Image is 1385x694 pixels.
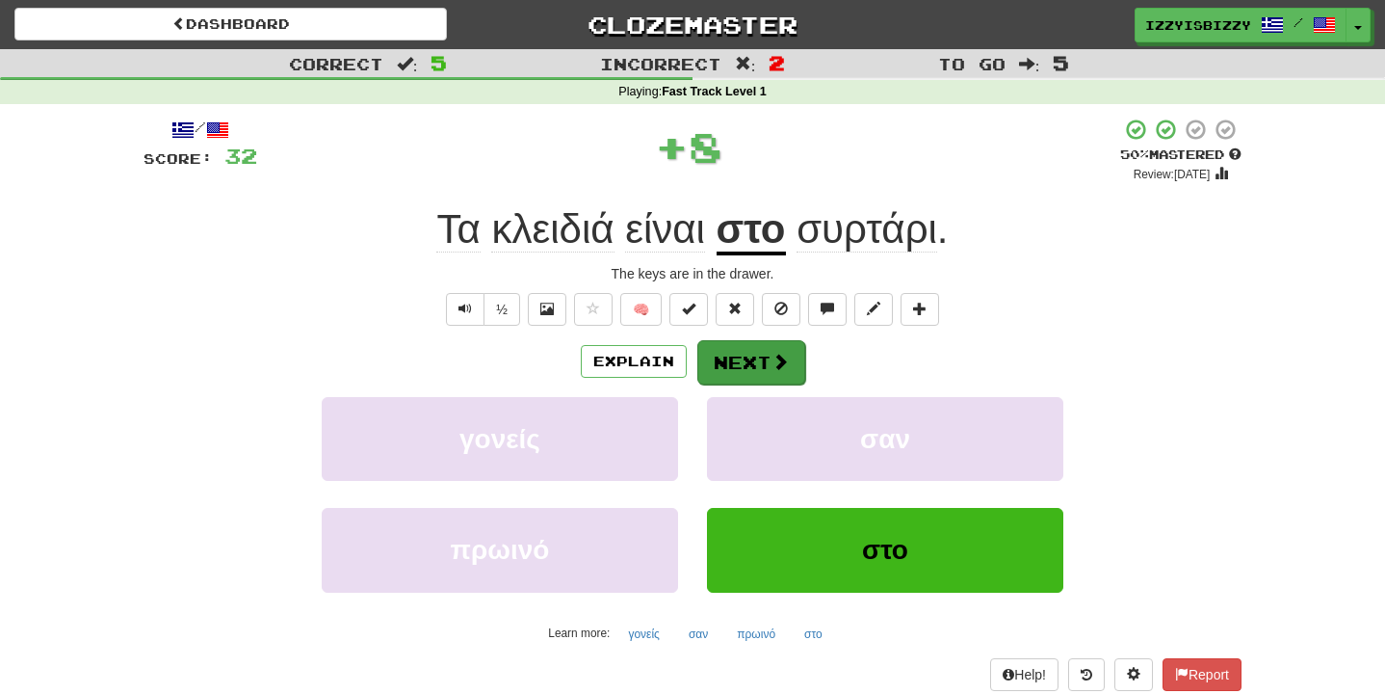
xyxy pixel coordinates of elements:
button: Discuss sentence (alt+u) [808,293,847,326]
button: Help! [990,658,1058,691]
button: Show image (alt+x) [528,293,566,326]
small: Learn more: [548,627,610,640]
span: 32 [224,144,257,168]
span: 5 [1053,51,1069,74]
div: Text-to-speech controls [442,293,520,326]
span: . [786,206,949,253]
span: στο [862,535,908,565]
span: Score: [144,150,213,167]
button: Play sentence audio (ctl+space) [446,293,484,326]
small: Review: [DATE] [1134,168,1211,181]
a: Dashboard [14,8,447,40]
span: κλειδιά [491,206,614,253]
button: στο [794,620,833,649]
span: συρτάρι [797,206,937,253]
span: πρωινό [451,535,550,565]
button: γονείς [322,397,678,481]
div: Mastered [1120,147,1241,164]
span: Correct [289,54,383,73]
span: To go [938,54,1006,73]
button: Next [697,340,805,385]
div: / [144,118,257,142]
span: 50 % [1120,147,1149,162]
span: + [655,118,689,175]
span: γονείς [459,424,540,454]
span: 2 [769,51,785,74]
button: σαν [707,397,1063,481]
span: Incorrect [600,54,721,73]
button: σαν [678,620,719,649]
span: / [1294,15,1303,29]
a: Clozemaster [476,8,908,41]
span: izzyisbizzy [1145,16,1251,34]
button: Favorite sentence (alt+f) [574,293,613,326]
button: Add to collection (alt+a) [901,293,939,326]
span: : [1019,56,1040,72]
span: είναι [625,206,705,253]
button: Edit sentence (alt+d) [854,293,893,326]
button: πρωινό [322,508,678,592]
span: : [735,56,756,72]
div: The keys are in the drawer. [144,264,1241,283]
button: 🧠 [620,293,662,326]
button: Report [1163,658,1241,691]
button: Ignore sentence (alt+i) [762,293,800,326]
button: Set this sentence to 100% Mastered (alt+m) [669,293,708,326]
button: πρωινό [726,620,786,649]
button: Explain [581,345,687,378]
span: 5 [431,51,447,74]
span: : [397,56,418,72]
u: στο [717,206,786,255]
button: γονείς [617,620,669,649]
a: izzyisbizzy / [1135,8,1346,42]
button: στο [707,508,1063,592]
button: Reset to 0% Mastered (alt+r) [716,293,754,326]
button: Round history (alt+y) [1068,658,1105,691]
span: Τα [436,206,480,253]
strong: Fast Track Level 1 [662,85,767,98]
span: 8 [689,122,722,171]
span: σαν [860,424,910,454]
button: ½ [483,293,520,326]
